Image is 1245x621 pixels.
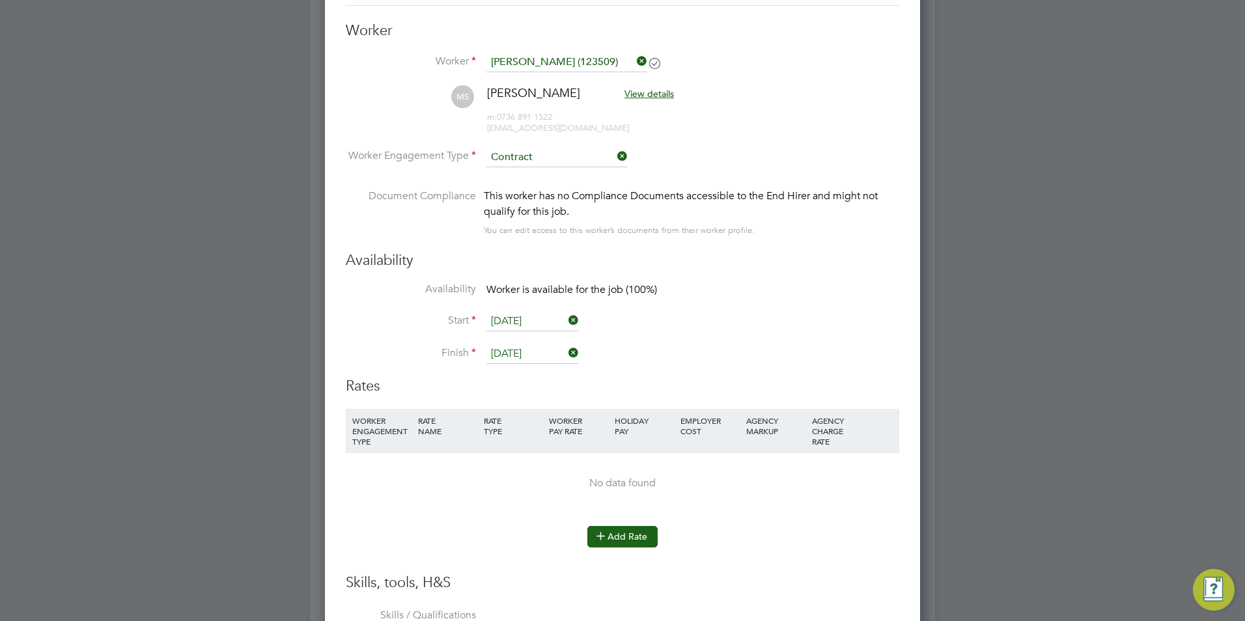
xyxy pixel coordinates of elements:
[346,314,476,327] label: Start
[346,377,899,396] h3: Rates
[624,88,674,100] span: View details
[486,53,647,72] input: Search for...
[486,148,628,167] input: Select one
[346,188,476,236] label: Document Compliance
[1193,569,1235,611] button: Engage Resource Center
[346,346,476,360] label: Finish
[743,409,809,443] div: AGENCY MARKUP
[809,409,852,453] div: AGENCY CHARGE RATE
[486,283,657,296] span: Worker is available for the job (100%)
[349,409,415,453] div: WORKER ENGAGEMENT TYPE
[346,573,899,592] h3: Skills, tools, H&S
[346,251,899,270] h3: Availability
[415,409,481,443] div: RATE NAME
[346,21,899,40] h3: Worker
[486,312,579,331] input: Select one
[359,476,886,490] div: No data found
[451,85,474,108] span: MS
[346,149,476,163] label: Worker Engagement Type
[546,409,611,443] div: WORKER PAY RATE
[487,111,552,122] span: 0736 891 1522
[481,409,546,443] div: RATE TYPE
[484,223,755,238] div: You can edit access to this worker’s documents from their worker profile.
[611,409,677,443] div: HOLIDAY PAY
[487,111,497,122] span: m:
[487,122,629,133] span: [EMAIL_ADDRESS][DOMAIN_NAME]
[677,409,743,443] div: EMPLOYER COST
[487,85,580,100] span: [PERSON_NAME]
[346,283,476,296] label: Availability
[486,344,579,364] input: Select one
[587,526,658,547] button: Add Rate
[484,188,899,219] div: This worker has no Compliance Documents accessible to the End Hirer and might not qualify for thi...
[346,55,476,68] label: Worker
